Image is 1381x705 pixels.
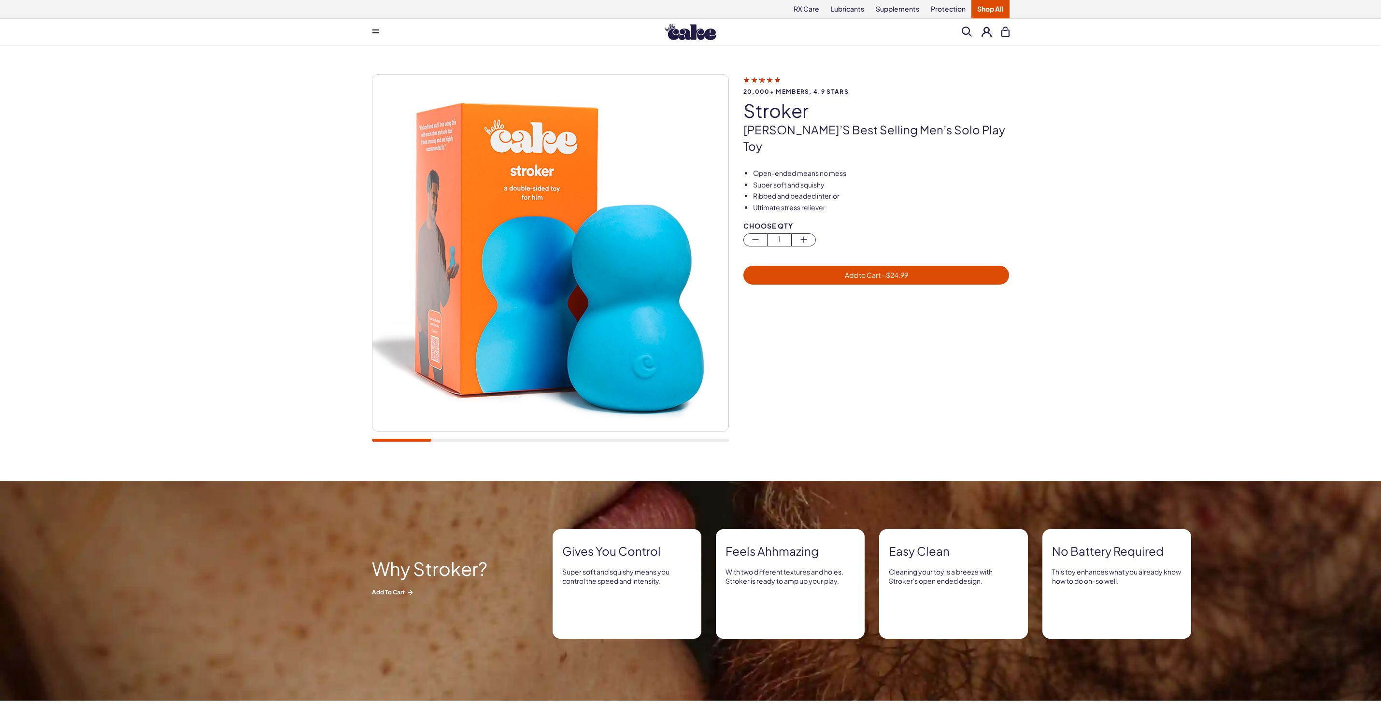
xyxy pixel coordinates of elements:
[753,180,1010,190] li: Super soft and squishy
[743,266,1010,285] button: Add to Cart - $24.99
[889,543,1018,560] strong: Easy clean
[743,75,1010,95] a: 20,000+ members, 4.9 stars
[743,88,1010,95] span: 20,000+ members, 4.9 stars
[562,567,692,586] p: Super soft and squishy means you control the speed and intensity.
[743,122,1010,154] p: [PERSON_NAME]’s best selling men’s solo play toy
[1052,543,1182,560] strong: No battery required
[743,222,1010,230] div: Choose Qty
[889,567,1018,586] p: Cleaning your toy is a breeze with Stroker's open ended design.
[845,271,908,279] span: Add to Cart
[753,169,1010,178] li: Open-ended means no mess
[562,543,692,560] strong: Gives you control
[881,271,908,279] span: - $ 24.99
[1052,567,1182,586] p: This toy enhances what you already know how to do oh-so well.
[743,101,1010,121] h1: stroker
[753,203,1010,213] li: Ultimate stress reliever
[665,24,716,40] img: Hello Cake
[726,567,855,586] p: With two different textures and holes, Stroker is ready to amp up your play.
[768,234,791,245] span: 1
[726,543,855,560] strong: Feels ahhmazing
[372,558,546,578] h2: Why Stroker?
[753,191,1010,201] li: Ribbed and beaded interior
[372,75,728,431] img: stroker
[372,588,546,596] span: Add to Cart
